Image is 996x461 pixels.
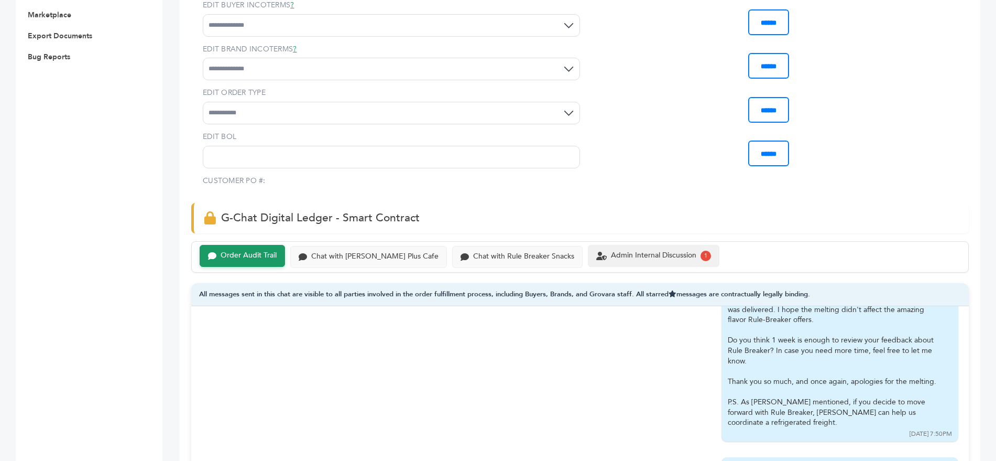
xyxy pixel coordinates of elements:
[728,397,937,428] div: P.S. As [PERSON_NAME] mentioned, if you decide to move forward with Rule Breaker, [PERSON_NAME] c...
[203,132,580,142] label: EDIT BOL
[28,31,92,41] a: Export Documents
[728,335,937,366] div: Do you think 1 week is enough to review your feedback about Rule Breaker? In case you need more t...
[728,377,937,387] div: Thank you so much, and once again, apologies for the melting.
[28,52,70,62] a: Bug Reports
[203,176,266,186] label: CUSTOMER PO #:
[221,251,277,260] div: Order Audit Trail
[728,294,937,325] div: Thank you so much for sharing with [PERSON_NAME] that this was delivered. I hope the melting didn...
[701,251,711,261] div: 1
[728,274,937,428] div: Dear [PERSON_NAME],
[311,252,439,261] div: Chat with [PERSON_NAME] Plus Cafe
[611,251,696,260] div: Admin Internal Discussion
[910,430,952,438] div: [DATE] 7:50PM
[203,44,580,55] label: EDIT BRAND INCOTERMS
[473,252,574,261] div: Chat with Rule Breaker Snacks
[293,44,297,54] a: ?
[221,210,420,226] span: G-Chat Digital Ledger - Smart Contract
[28,10,71,20] a: Marketplace
[191,283,969,307] div: All messages sent in this chat are visible to all parties involved in the order fulfillment proce...
[203,88,580,98] label: EDIT ORDER TYPE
